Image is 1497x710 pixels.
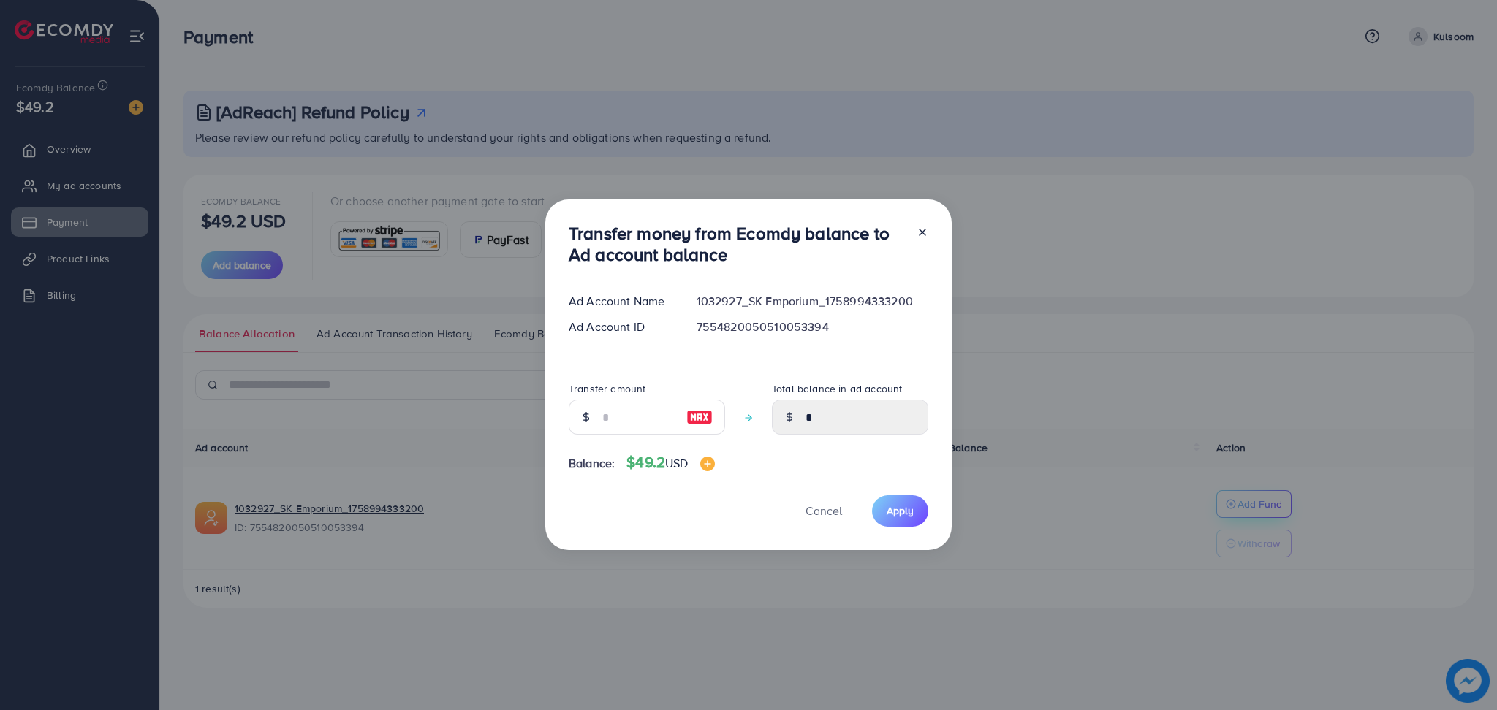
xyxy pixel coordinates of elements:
[569,381,645,396] label: Transfer amount
[872,495,928,527] button: Apply
[772,381,902,396] label: Total balance in ad account
[887,503,914,518] span: Apply
[557,318,685,335] div: Ad Account ID
[686,408,713,426] img: image
[806,503,842,519] span: Cancel
[569,455,615,472] span: Balance:
[557,293,685,310] div: Ad Account Name
[700,457,715,471] img: image
[787,495,860,527] button: Cancel
[665,455,688,471] span: USD
[685,293,940,310] div: 1032927_SK Emporium_1758994333200
[569,223,905,265] h3: Transfer money from Ecomdy balance to Ad account balance
[626,454,714,472] h4: $49.2
[685,318,940,335] div: 7554820050510053394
